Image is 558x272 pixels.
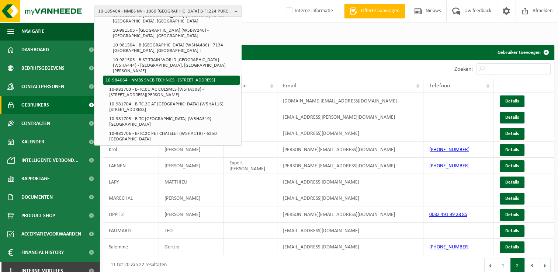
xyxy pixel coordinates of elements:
li: 10-981505 - B-ST TRAIN WORLD [GEOGRAPHIC_DATA] (W5HA444) - [GEOGRAPHIC_DATA], [GEOGRAPHIC_DATA][P... [111,55,240,76]
a: Details [500,193,524,205]
li: 10-981705 - B-TC.[GEOGRAPHIC_DATA] (W5HA319) - [GEOGRAPHIC_DATA] [107,114,240,129]
a: Details [500,95,524,107]
td: MARECHAL [103,190,159,206]
td: PAUMARD [103,223,159,239]
td: Krol [103,142,159,158]
div: 11 tot 20 van 22 resultaten [107,259,167,272]
li: 10-984064 - NMBS SNCB TECHNICS - [STREET_ADDRESS] [103,76,240,85]
a: Gebruiker toevoegen [492,45,554,60]
button: 10-185404 - NMBS NV - 1060 [GEOGRAPHIC_DATA] B-FI.224 PURCHASE ACCOUTING 56 [94,6,242,17]
td: [EMAIL_ADDRESS][DOMAIN_NAME] [277,223,423,239]
li: 10-981704 - B-TC.2C AT [GEOGRAPHIC_DATA] (W5HA116) - [STREET_ADDRESS] [107,100,240,114]
span: Offerte aanvragen [359,7,401,15]
td: [DOMAIN_NAME][EMAIL_ADDRESS][DOMAIN_NAME] [277,93,423,109]
span: Navigatie [21,22,44,41]
a: 0032 491 99 28 85 [429,212,467,217]
a: [PHONE_NUMBER] [429,147,469,153]
a: Details [500,225,524,237]
a: Details [500,241,524,253]
span: Rapportage [21,170,50,188]
td: [EMAIL_ADDRESS][DOMAIN_NAME] [277,125,423,142]
li: 10-981703 - B-TC.0U AC CUESMES (W5HA308) - [STREET_ADDRESS][PERSON_NAME] [107,85,240,100]
td: [EMAIL_ADDRESS][DOMAIN_NAME] [277,239,423,255]
td: [PERSON_NAME] [159,158,224,174]
span: 10-185404 - NMBS NV - 1060 [GEOGRAPHIC_DATA] B-FI.224 PURCHASE ACCOUTING 56 [98,6,232,17]
td: [PERSON_NAME][EMAIL_ADDRESS][DOMAIN_NAME] [277,158,423,174]
a: [PHONE_NUMBER] [429,244,469,250]
td: LAENEN [103,158,159,174]
span: Kalender [21,133,44,151]
a: Details [500,177,524,188]
a: Details [500,144,524,156]
td: [PERSON_NAME][EMAIL_ADDRESS][DOMAIN_NAME] [277,206,423,223]
span: Intelligente verbond... [21,151,79,170]
td: LEO [159,223,224,239]
td: [EMAIL_ADDRESS][PERSON_NAME][DOMAIN_NAME] [277,109,423,125]
td: [EMAIL_ADDRESS][DOMAIN_NAME] [277,174,423,190]
li: 10-981706 - B-TC.2C PET CHATELET (W5HA118) - 6250 [GEOGRAPHIC_DATA] [107,129,240,144]
label: Interne informatie [284,6,333,17]
span: Financial History [21,243,64,262]
span: Product Shop [21,206,55,225]
td: OPPITZ [103,206,159,223]
td: [PERSON_NAME] [159,142,224,158]
td: Salemme [103,239,159,255]
li: 10-981501 - B-[GEOGRAPHIC_DATA] (W5BW343) - 1480 [GEOGRAPHIC_DATA], [GEOGRAPHIC_DATA] [111,11,240,26]
td: [EMAIL_ADDRESS][DOMAIN_NAME] [277,190,423,206]
a: Details [500,209,524,221]
td: [PERSON_NAME] [159,190,224,206]
span: Contactpersonen [21,77,64,96]
td: [PERSON_NAME] [159,206,224,223]
li: 10-981504 - B-[GEOGRAPHIC_DATA] (W5HA486) - 7134 [GEOGRAPHIC_DATA], [GEOGRAPHIC_DATA] I [111,41,240,55]
a: [PHONE_NUMBER] [429,163,469,169]
li: 10-981503 - [GEOGRAPHIC_DATA] (W5BW246) - [GEOGRAPHIC_DATA], [GEOGRAPHIC_DATA] [111,26,240,41]
span: Documenten [21,188,53,206]
td: MATTHIEU [159,174,224,190]
a: Offerte aanvragen [344,4,405,18]
td: Gorizio [159,239,224,255]
label: Zoeken: [454,66,473,72]
span: Dashboard [21,41,49,59]
span: Contracten [21,114,50,133]
a: Details [500,128,524,140]
a: Details [500,112,524,123]
td: Expert [PERSON_NAME] [224,158,277,174]
span: Acceptatievoorwaarden [21,225,81,243]
span: Bedrijfsgegevens [21,59,65,77]
a: Details [500,160,524,172]
span: Gebruikers [21,96,49,114]
span: Email [283,83,297,89]
td: [PERSON_NAME][EMAIL_ADDRESS][DOMAIN_NAME] [277,142,423,158]
span: Telefoon [429,83,450,89]
td: LAPY [103,174,159,190]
